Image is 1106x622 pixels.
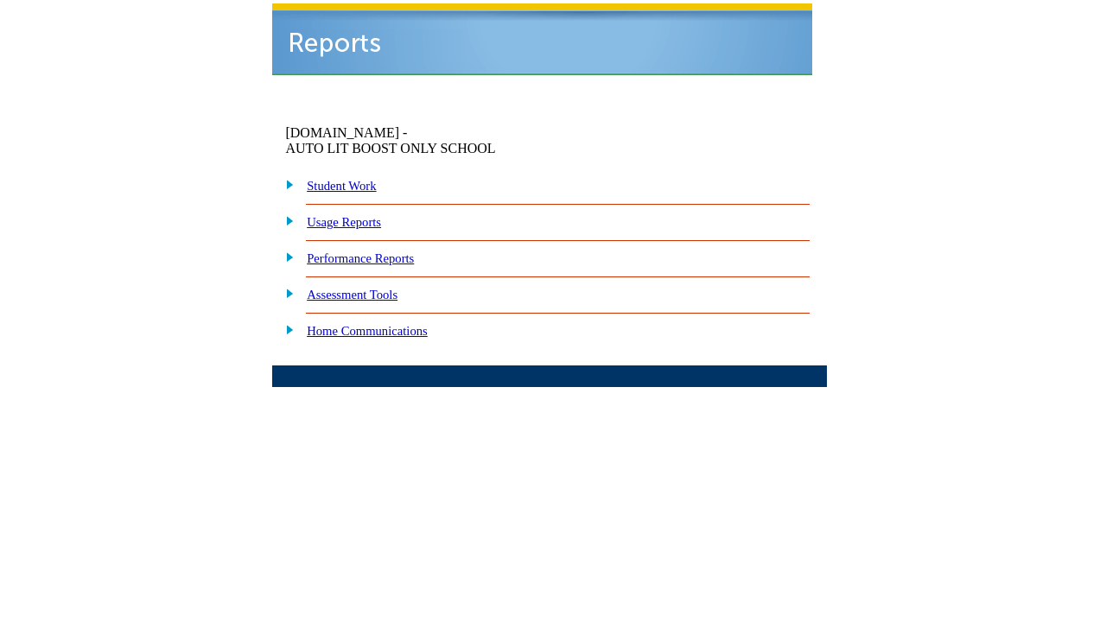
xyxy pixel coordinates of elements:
[307,251,414,265] a: Performance Reports
[285,141,495,155] nobr: AUTO LIT BOOST ONLY SCHOOL
[276,321,295,337] img: plus.gif
[276,285,295,301] img: plus.gif
[307,179,376,193] a: Student Work
[276,213,295,228] img: plus.gif
[272,3,812,75] img: header
[276,176,295,192] img: plus.gif
[307,215,381,229] a: Usage Reports
[307,288,397,301] a: Assessment Tools
[307,324,428,338] a: Home Communications
[276,249,295,264] img: plus.gif
[285,125,611,156] td: [DOMAIN_NAME] -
